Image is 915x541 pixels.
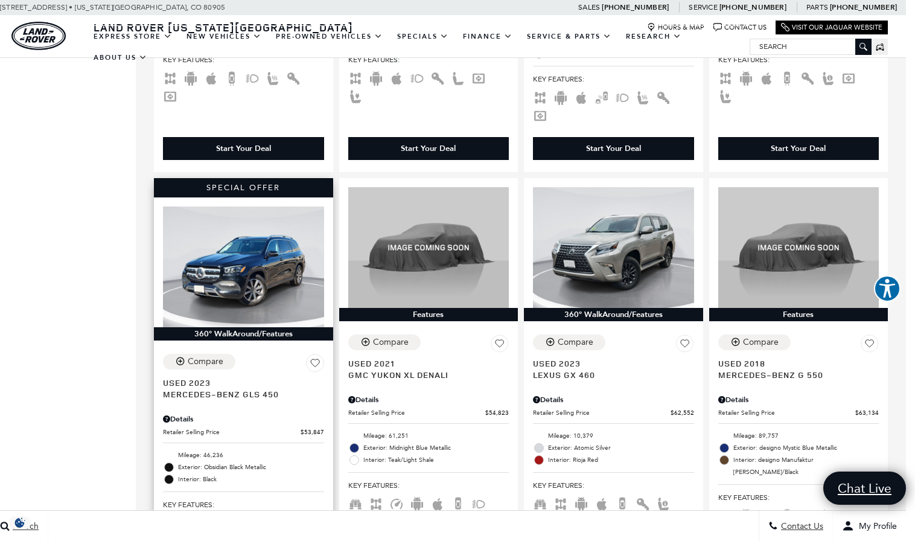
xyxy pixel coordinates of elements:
img: 2023 Lexus GX 460 [533,187,694,308]
span: Android Auto [410,499,424,507]
button: Compare Vehicle [718,335,791,350]
li: Mileage: 89,757 [718,430,879,442]
a: [PHONE_NUMBER] [830,2,897,12]
span: Apple Car-Play [430,499,445,507]
a: Used 2018Mercedes-Benz G 550 [718,357,879,380]
span: Apple Car-Play [595,499,609,507]
span: Retailer Selling Price [348,408,486,417]
span: Apple Car-Play [389,73,404,82]
a: Specials [390,26,456,47]
img: 2023 Mercedes-Benz GLS GLS 450 [163,206,324,327]
span: Key Features : [163,498,324,511]
span: Exterior: Obsidian Black Metallic [178,461,324,473]
img: Opt-Out Icon [6,516,34,529]
span: Power Seats [718,91,733,100]
div: Compare [373,337,409,348]
button: Open user profile menu [833,511,906,541]
a: [PHONE_NUMBER] [602,2,669,12]
span: Interior: designo Manufaktur [PERSON_NAME]/Black [733,454,879,478]
a: Land Rover [US_STATE][GEOGRAPHIC_DATA] [86,20,360,34]
span: Third Row Seats [533,499,547,507]
div: Start Your Deal [163,137,324,160]
span: Keyless Entry [636,499,650,507]
div: Start Your Deal [533,137,694,160]
span: Navigation Sys [533,110,547,119]
span: Keyless Entry [800,73,815,82]
span: Chat Live [832,480,897,496]
span: Keyless Entry [286,73,301,82]
span: Key Features : [718,491,879,504]
button: Compare Vehicle [163,354,235,370]
span: Interior: Black [178,473,324,485]
div: 360° WalkAround/Features [154,327,333,341]
span: GMC Yukon XL Denali [348,369,500,380]
span: AWD [533,92,547,101]
span: Retailer Selling Price [718,408,856,417]
div: Compare [743,337,779,348]
span: Used 2023 [533,357,685,369]
div: 360° WalkAround/Features [524,308,703,321]
span: Apple Car-Play [574,92,588,101]
a: Retailer Selling Price $54,823 [348,408,509,417]
span: Heated Seats [266,73,280,82]
a: About Us [86,47,155,68]
input: Search [750,39,871,54]
span: AWD [163,73,177,82]
div: Compare [188,356,223,367]
div: Start Your Deal [586,143,641,154]
span: Backup Camera [225,73,239,82]
div: Pricing Details - Mercedes-Benz G 550 [718,394,879,405]
span: Keyless Entry [430,73,445,82]
span: Service [689,3,717,11]
span: Interior: Teak/Light Shale [363,454,509,466]
span: Exterior: Midnight Blue Metallic [363,442,509,454]
span: Used 2023 [163,377,315,388]
span: Android Auto [574,499,588,507]
span: Adaptive Cruise Control [389,499,404,507]
button: Save Vehicle [861,335,879,357]
span: Apple Car-Play [759,73,774,82]
span: Retailer Selling Price [533,408,671,417]
nav: Main Navigation [86,26,750,68]
a: New Vehicles [179,26,269,47]
span: Android Auto [369,73,383,82]
span: AWD [348,73,363,82]
div: Pricing Details - Mercedes-Benz GLS 450 [163,414,324,424]
span: Android Auto [183,73,198,82]
button: Explore your accessibility options [874,275,901,302]
span: Key Features : [348,479,509,492]
span: Mercedes-Benz GLS 450 [163,388,315,400]
span: Navigation Sys [163,91,177,100]
span: Exterior: Atomic Silver [548,442,694,454]
div: Compare [558,337,593,348]
button: Compare Vehicle [348,335,421,350]
section: Click to Open Cookie Consent Modal [6,516,34,529]
div: Features [339,308,518,321]
button: Save Vehicle [676,335,694,357]
span: Retailer Selling Price [163,427,301,437]
img: 2021 GMC Yukon XL Denali [348,187,509,308]
img: 2018 Mercedes-Benz G-Class G 550 [718,187,879,308]
a: Retailer Selling Price $53,847 [163,427,324,437]
span: Fog Lights [245,73,260,82]
span: Leather Seats [451,73,465,82]
a: Finance [456,26,520,47]
a: Used 2023Lexus GX 460 [533,357,694,380]
a: Visit Our Jaguar Website [781,23,882,32]
div: Special Offer [154,178,333,197]
button: Save Vehicle [306,354,324,377]
span: Backup Camera [451,499,465,507]
li: Mileage: 46,236 [163,449,324,461]
span: Fog Lights [410,73,424,82]
span: Contact Us [778,521,823,531]
span: Blind Spot Monitor [595,92,609,101]
span: AWD [718,73,733,82]
a: Contact Us [713,23,767,32]
aside: Accessibility Help Desk [874,275,901,304]
div: Start Your Deal [348,137,509,160]
a: Research [619,26,689,47]
a: Hours & Map [647,23,704,32]
button: Save Vehicle [491,335,509,357]
span: Android Auto [739,73,753,82]
span: Power Seats [348,91,363,100]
